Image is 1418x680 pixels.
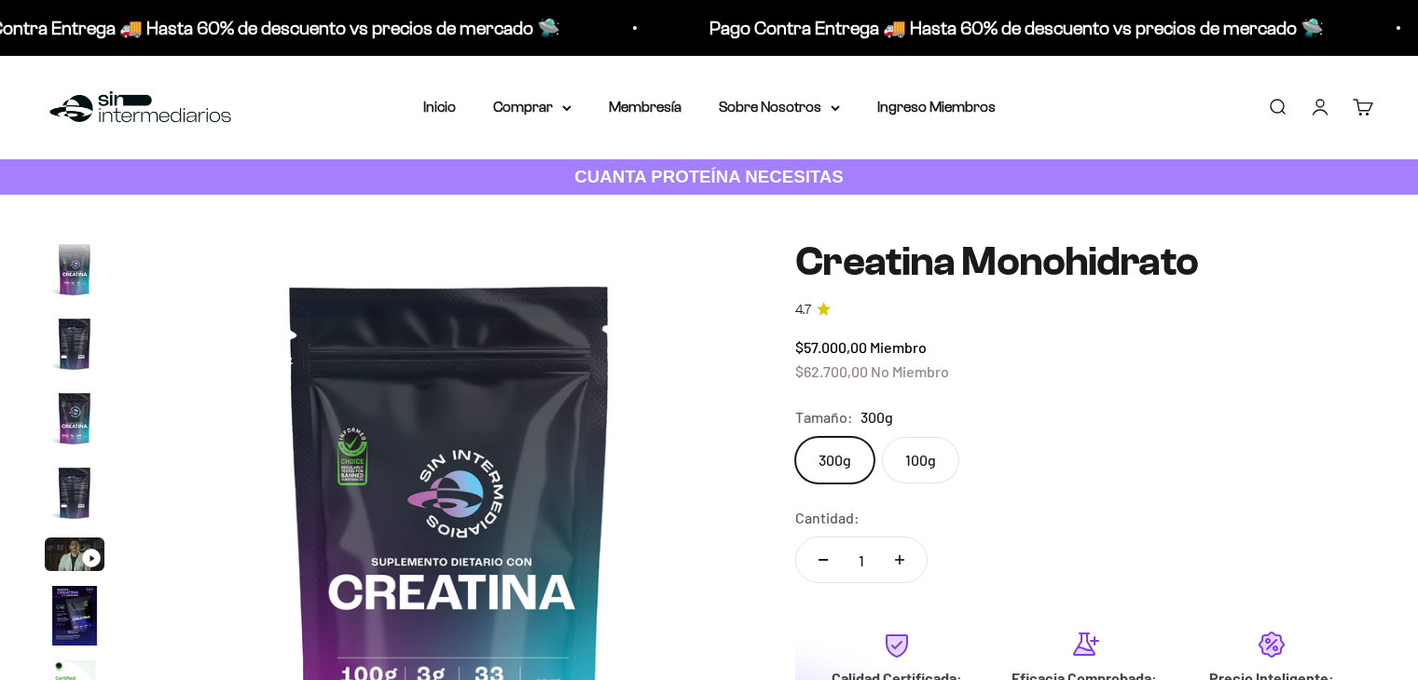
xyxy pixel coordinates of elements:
[493,95,571,119] summary: Comprar
[45,463,104,523] img: Creatina Monohidrato
[795,506,860,530] label: Cantidad:
[45,586,104,646] img: Creatina Monohidrato
[45,586,104,651] button: Ir al artículo 6
[45,463,104,528] button: Ir al artículo 4
[45,314,104,374] img: Creatina Monohidrato
[795,300,811,320] span: 4.7
[877,99,996,115] a: Ingreso Miembros
[45,314,104,379] button: Ir al artículo 2
[45,388,104,448] img: Creatina Monohidrato
[719,95,840,119] summary: Sobre Nosotros
[796,537,850,582] button: Reducir cantidad
[795,239,1373,284] h1: Creatina Monohidrato
[709,13,1324,43] p: Pago Contra Entrega 🚚 Hasta 60% de descuento vs precios de mercado 🛸
[609,99,681,115] a: Membresía
[870,338,927,356] span: Miembro
[795,362,868,380] span: $62.700,00
[45,388,104,454] button: Ir al artículo 3
[45,537,104,577] button: Ir al artículo 5
[795,338,867,356] span: $57.000,00
[45,239,104,299] img: Creatina Monohidrato
[423,99,456,115] a: Inicio
[873,537,927,582] button: Aumentar cantidad
[574,167,844,186] strong: CUANTA PROTEÍNA NECESITAS
[45,239,104,305] button: Ir al artículo 1
[795,300,1373,320] a: 4.74.7 de 5.0 estrellas
[871,362,949,380] span: No Miembro
[860,405,893,429] span: 300g
[795,405,853,429] legend: Tamaño:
